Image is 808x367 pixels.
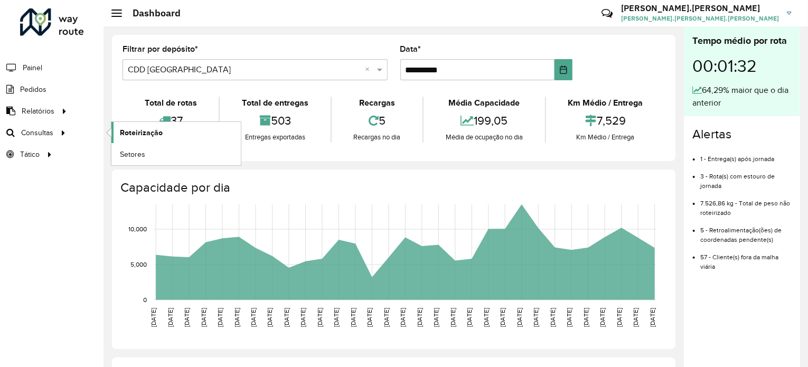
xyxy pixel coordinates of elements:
[250,308,257,327] text: [DATE]
[143,296,147,303] text: 0
[334,97,420,109] div: Recargas
[426,132,542,143] div: Média de ocupação no dia
[700,191,792,218] li: 7.526,86 kg - Total de peso não roteirizado
[621,3,779,13] h3: [PERSON_NAME].[PERSON_NAME]
[549,109,662,132] div: 7,529
[334,132,420,143] div: Recargas no dia
[582,308,589,327] text: [DATE]
[130,261,147,268] text: 5,000
[120,180,665,195] h4: Capacidade por dia
[433,308,439,327] text: [DATE]
[120,149,145,160] span: Setores
[416,308,423,327] text: [DATE]
[20,149,40,160] span: Tático
[621,14,779,23] span: [PERSON_NAME].[PERSON_NAME].[PERSON_NAME]
[125,97,216,109] div: Total de rotas
[120,127,163,138] span: Roteirização
[632,308,639,327] text: [DATE]
[200,308,207,327] text: [DATE]
[111,144,241,165] a: Setores
[700,146,792,164] li: 1 - Entrega(s) após jornada
[222,109,327,132] div: 503
[400,43,421,55] label: Data
[649,308,656,327] text: [DATE]
[316,308,323,327] text: [DATE]
[532,308,539,327] text: [DATE]
[400,308,407,327] text: [DATE]
[555,59,572,80] button: Choose Date
[111,122,241,143] a: Roteirização
[692,48,792,84] div: 00:01:32
[21,127,53,138] span: Consultas
[483,308,490,327] text: [DATE]
[22,106,54,117] span: Relatórios
[596,2,618,25] a: Contato Rápido
[267,308,274,327] text: [DATE]
[300,308,307,327] text: [DATE]
[222,132,327,143] div: Entregas exportadas
[700,218,792,244] li: 5 - Retroalimentação(ões) de coordenadas pendente(s)
[350,308,356,327] text: [DATE]
[167,308,174,327] text: [DATE]
[183,308,190,327] text: [DATE]
[566,308,572,327] text: [DATE]
[150,308,157,327] text: [DATE]
[365,63,374,76] span: Clear all
[333,308,340,327] text: [DATE]
[233,308,240,327] text: [DATE]
[123,43,198,55] label: Filtrar por depósito
[217,308,223,327] text: [DATE]
[692,34,792,48] div: Tempo médio por rota
[692,84,792,109] div: 64,29% maior que o dia anterior
[516,308,523,327] text: [DATE]
[700,244,792,271] li: 57 - Cliente(s) fora da malha viária
[426,109,542,132] div: 199,05
[426,97,542,109] div: Média Capacidade
[383,308,390,327] text: [DATE]
[692,127,792,142] h4: Alertas
[334,109,420,132] div: 5
[466,308,473,327] text: [DATE]
[549,308,556,327] text: [DATE]
[449,308,456,327] text: [DATE]
[700,164,792,191] li: 3 - Rota(s) com estouro de jornada
[222,97,327,109] div: Total de entregas
[125,109,216,132] div: 37
[549,97,662,109] div: Km Médio / Entrega
[549,132,662,143] div: Km Médio / Entrega
[367,308,373,327] text: [DATE]
[499,308,506,327] text: [DATE]
[122,7,181,19] h2: Dashboard
[20,84,46,95] span: Pedidos
[616,308,623,327] text: [DATE]
[23,62,42,73] span: Painel
[283,308,290,327] text: [DATE]
[128,225,147,232] text: 10,000
[599,308,606,327] text: [DATE]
